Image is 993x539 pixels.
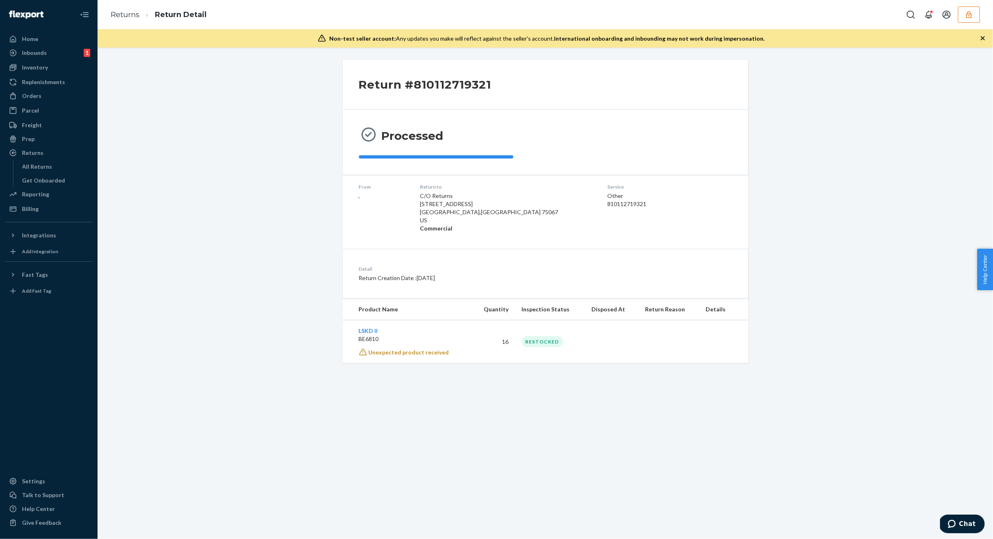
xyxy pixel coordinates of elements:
img: Flexport logo [9,11,43,19]
a: Return Detail [155,10,206,19]
th: Inspection Status [515,299,585,320]
button: Fast Tags [5,268,93,281]
a: Parcel [5,104,93,117]
a: Freight [5,119,93,132]
td: Flexport Return ID [13,389,59,443]
th: Return Reason [639,299,699,320]
button: Open Search Box [903,7,919,23]
span: Non-test seller account: [329,35,396,42]
h2: Return #810112719321 [359,76,491,93]
a: Inventory [5,61,93,74]
a: Reporting [5,188,93,201]
div: Parcel [22,106,39,115]
a: All Returns [18,160,93,173]
a: Returns [111,10,139,19]
button: Integrations [5,229,93,242]
div: Billing [22,205,39,213]
p: This report provides details about returns in a given date range including return creation time, ... [12,40,183,75]
div: All Returns [22,163,52,171]
button: Talk to Support [5,489,93,502]
strong: Description [62,120,100,128]
strong: Column [16,120,41,128]
p: The sales channel in which the order was created i.e. Amazon, eBay, Walmart. Marketplace can be F... [62,447,179,505]
div: Orders [22,92,41,100]
div: 594 Returns - All Returns [12,16,183,30]
th: Details [699,299,748,320]
th: Disposed At [585,299,639,320]
a: Add Fast Tag [5,285,93,298]
a: Replenishments [5,76,93,89]
iframe: Opens a widget where you can chat to one of our agents [940,515,985,535]
a: Returns [5,146,93,159]
div: Replenishments [22,78,65,86]
a: Get Onboarded [18,174,93,187]
div: Add Fast Tag [22,287,51,294]
button: Help Center [977,249,993,290]
div: Settings [22,477,45,485]
a: Inbounds1 [5,46,93,59]
dt: Detail [359,265,584,272]
div: RESTOCKED [522,336,563,347]
h2: Documentation [12,87,183,102]
a: LSKD II [359,327,378,334]
p: C/O Returns [420,192,595,200]
a: Home [5,33,93,46]
div: Reporting [22,190,49,198]
div: Talk to Support [22,491,64,499]
h3: Processed [382,128,443,143]
p: BE6810 [359,335,466,343]
p: US [420,216,595,224]
td: Created at [13,146,59,188]
p: Description of SKU in package. [62,258,179,269]
div: Returns [22,149,43,157]
td: Return Status [13,327,59,358]
p: Return Creation Date : [DATE] [359,274,584,282]
div: Help Center [22,505,55,513]
div: 810112719321 [608,200,683,208]
a: Settings [5,475,93,488]
th: Quantity [472,299,515,320]
span: Unexpected product received [369,349,449,356]
div: Give Feedback [22,519,61,527]
span: Timestamp in UTC of when the return was created. [62,150,158,171]
div: Integrations [22,231,56,239]
dt: Return to [420,183,595,190]
td: 16 [472,320,515,363]
p: MSKU (merchant stock keeping unit) value of the product as imported from the integration, or manu... [62,191,179,238]
dt: From [359,183,407,190]
strong: Commercial [420,225,453,232]
p: SKU [16,191,55,203]
td: Flexport Order ID [13,285,59,328]
p: Overall status of return shipment. [62,331,179,343]
a: Prep [5,133,93,146]
button: Give Feedback [5,516,93,529]
div: Any updates you make will reflect against the seller's account. [329,35,765,43]
dt: Service [608,183,683,190]
a: Billing [5,202,93,215]
div: Inbounds [22,49,47,57]
th: Product Name [343,299,472,320]
div: Home [22,35,38,43]
a: Add Integration [5,245,93,258]
a: Orders [5,89,93,102]
p: [GEOGRAPHIC_DATA] , [GEOGRAPHIC_DATA] 75067 [420,208,595,216]
p: [STREET_ADDRESS] [420,200,595,208]
div: 1 [84,49,90,57]
button: Open notifications [921,7,937,23]
p: Quantity of the returned SKU. [62,362,179,374]
button: Open account menu [939,7,955,23]
ol: breadcrumbs [104,3,213,27]
div: Freight [22,121,42,129]
span: International onboarding and inbounding may not work during impersonation. [554,35,765,42]
div: Get Onboarded [22,176,65,185]
p: The ID assigned to the order when it is ingested by Flexport. [62,288,179,312]
div: Fast Tags [22,271,48,279]
td: Marketplace [13,443,59,521]
span: , [359,192,360,199]
td: Name [13,254,59,285]
button: Close Navigation [76,7,93,23]
a: Help Center [5,502,93,515]
div: Add Integration [22,248,58,255]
